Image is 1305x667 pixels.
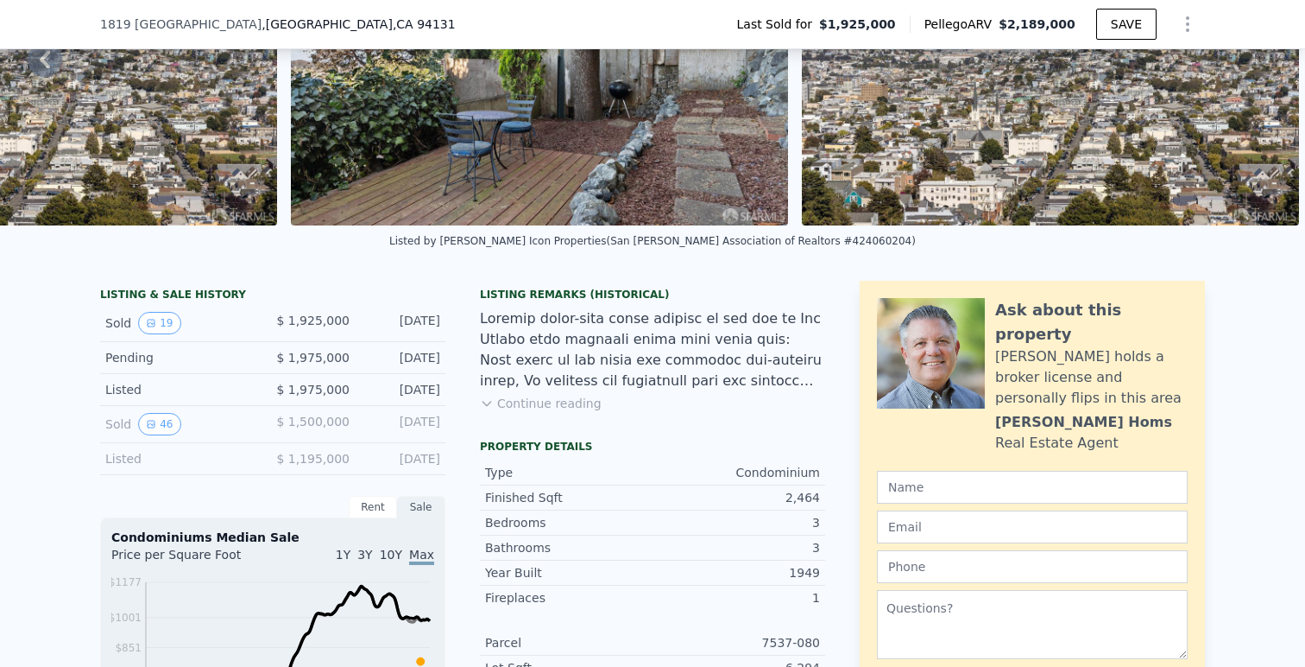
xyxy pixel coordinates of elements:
div: Parcel [485,634,652,651]
span: $ 1,975,000 [276,351,350,365]
div: [DATE] [363,450,440,467]
div: Listed [105,450,259,467]
input: Phone [877,550,1188,583]
div: LISTING & SALE HISTORY [100,288,445,305]
input: Name [877,471,1188,504]
div: Fireplaces [485,589,652,607]
input: Email [877,511,1188,543]
div: Price per Square Foot [111,546,273,574]
div: [PERSON_NAME] holds a broker license and personally flips in this area [995,346,1188,409]
div: 2,464 [652,489,820,506]
div: 1 [652,589,820,607]
span: $2,189,000 [999,17,1075,31]
div: Sold [105,312,259,334]
span: $ 1,925,000 [276,314,350,327]
button: Show Options [1170,7,1205,41]
span: Max [409,548,434,565]
div: Rent [349,496,397,518]
span: , [GEOGRAPHIC_DATA] [262,16,455,33]
span: Last Sold for [737,16,820,33]
div: [DATE] [363,349,440,366]
span: $ 1,195,000 [276,452,350,466]
span: 3Y [357,548,372,562]
div: Ask about this property [995,298,1188,346]
div: Loremip dolor-sita conse adipisc el sed doe te Inc Utlabo etdo magnaali enima mini venia quis: No... [480,308,825,391]
div: Finished Sqft [485,489,652,506]
tspan: $1001 [109,612,142,624]
div: 3 [652,539,820,556]
div: [DATE] [363,413,440,435]
div: 7537-080 [652,634,820,651]
span: 10Y [380,548,402,562]
span: 1Y [336,548,350,562]
span: 1819 [GEOGRAPHIC_DATA] [100,16,262,33]
div: Listed by [PERSON_NAME] Icon Properties (San [PERSON_NAME] Association of Realtors #424060204) [389,235,916,247]
div: Listing Remarks (Historical) [480,288,825,302]
span: Pellego ARV [924,16,999,33]
div: [DATE] [363,381,440,398]
div: Bedrooms [485,514,652,531]
div: 1949 [652,564,820,581]
div: [DATE] [363,312,440,334]
div: [PERSON_NAME] Homs [995,412,1172,433]
div: Listed [105,381,259,398]
div: Pending [105,349,259,366]
div: Real Estate Agent [995,433,1119,454]
span: $ 1,500,000 [276,415,350,429]
div: Sold [105,413,259,435]
button: View historical data [138,312,180,334]
div: Year Built [485,564,652,581]
button: Continue reading [480,395,602,412]
button: View historical data [138,413,180,435]
div: Condominium [652,464,820,481]
span: , CA 94131 [393,17,456,31]
tspan: $851 [115,642,142,654]
div: Type [485,464,652,481]
div: Property details [480,440,825,454]
span: $1,925,000 [819,16,896,33]
div: Bathrooms [485,539,652,556]
button: SAVE [1096,9,1157,40]
span: $ 1,975,000 [276,383,350,397]
tspan: $1177 [109,576,142,588]
div: Sale [397,496,445,518]
div: Condominiums Median Sale [111,529,434,546]
div: 3 [652,514,820,531]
